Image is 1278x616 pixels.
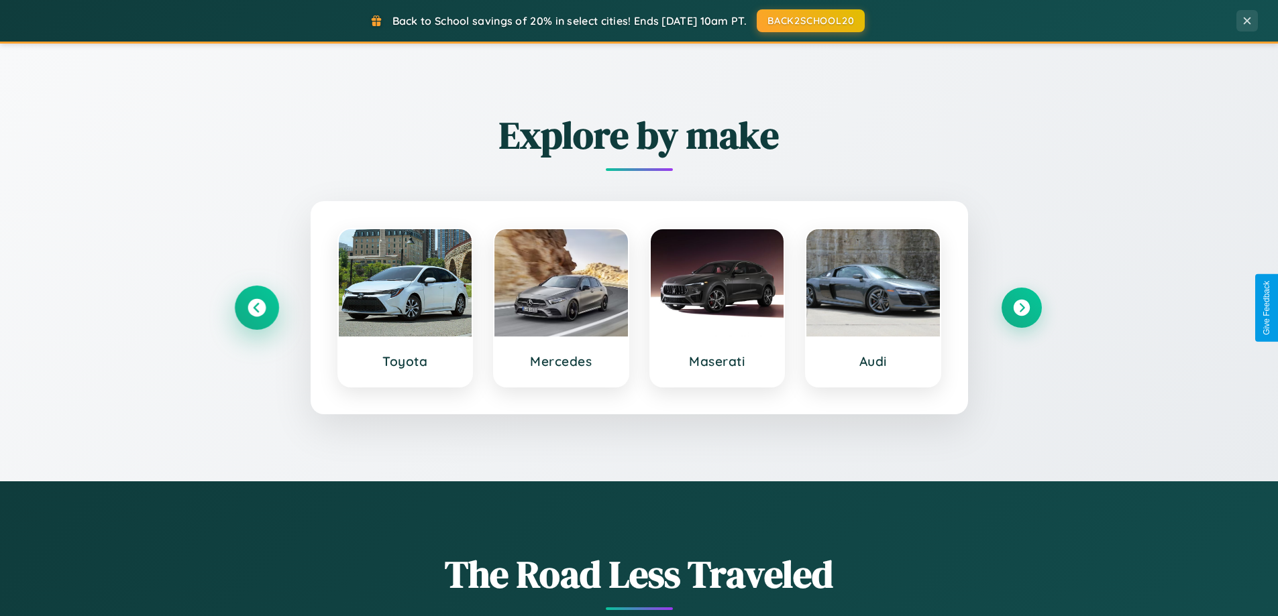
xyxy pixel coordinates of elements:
h1: The Road Less Traveled [237,548,1042,600]
button: BACK2SCHOOL20 [757,9,865,32]
h3: Maserati [664,353,771,369]
h3: Mercedes [508,353,615,369]
h2: Explore by make [237,109,1042,161]
span: Back to School savings of 20% in select cities! Ends [DATE] 10am PT. [392,14,747,27]
h3: Toyota [352,353,459,369]
div: Give Feedback [1262,281,1271,335]
h3: Audi [820,353,926,369]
